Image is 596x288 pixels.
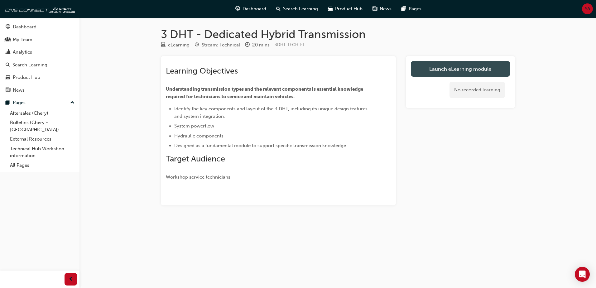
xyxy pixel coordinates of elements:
[161,42,166,48] span: learningResourceType_ELEARNING-icon
[6,100,10,106] span: pages-icon
[6,75,10,80] span: car-icon
[12,61,47,69] div: Search Learning
[449,82,505,98] div: No recorded learning
[585,5,590,12] span: SA
[2,97,77,108] button: Pages
[195,41,240,49] div: Stream
[202,41,240,49] div: Stream: Technical
[575,267,590,282] div: Open Intercom Messenger
[276,5,281,13] span: search-icon
[6,88,10,93] span: news-icon
[161,41,190,49] div: Type
[380,5,392,12] span: News
[2,20,77,97] button: DashboardMy TeamAnalyticsSearch LearningProduct HubNews
[2,34,77,46] a: My Team
[235,5,240,13] span: guage-icon
[335,5,363,12] span: Product Hub
[166,174,230,180] span: Workshop service technicians
[2,72,77,83] a: Product Hub
[7,161,77,170] a: All Pages
[161,27,515,41] h1: 3 DHT - Dedicated Hybrid Transmission
[328,5,333,13] span: car-icon
[195,42,199,48] span: target-icon
[409,5,421,12] span: Pages
[275,42,305,47] span: Learning resource code
[166,86,364,99] span: Understanding transmission types and the relevant components is essential knowledge required for ...
[230,2,271,15] a: guage-iconDashboard
[174,106,369,119] span: Identify the key components and layout of the 3 DHT, including its unique design features and sys...
[245,42,250,48] span: clock-icon
[69,276,73,283] span: prev-icon
[397,2,426,15] a: pages-iconPages
[372,5,377,13] span: news-icon
[174,143,347,148] span: Designed as a fundamental module to support specific transmission knowledge.
[70,99,74,107] span: up-icon
[13,99,26,106] div: Pages
[174,123,214,129] span: System powerflow
[368,2,397,15] a: news-iconNews
[271,2,323,15] a: search-iconSearch Learning
[13,49,32,56] div: Analytics
[2,59,77,71] a: Search Learning
[7,108,77,118] a: Aftersales (Chery)
[582,3,593,14] button: SA
[6,62,10,68] span: search-icon
[401,5,406,13] span: pages-icon
[174,133,223,139] span: Hydraulic components
[166,154,225,164] span: Target Audience
[6,37,10,43] span: people-icon
[323,2,368,15] a: car-iconProduct Hub
[3,2,75,15] img: oneconnect
[168,41,190,49] div: eLearning
[411,61,510,77] a: Launch eLearning module
[245,41,270,49] div: Duration
[243,5,266,12] span: Dashboard
[2,21,77,33] a: Dashboard
[283,5,318,12] span: Search Learning
[6,24,10,30] span: guage-icon
[6,50,10,55] span: chart-icon
[7,134,77,144] a: External Resources
[13,23,36,31] div: Dashboard
[13,87,25,94] div: News
[7,144,77,161] a: Technical Hub Workshop information
[166,66,238,76] span: Learning Objectives
[13,36,32,43] div: My Team
[2,46,77,58] a: Analytics
[7,118,77,134] a: Bulletins (Chery - [GEOGRAPHIC_DATA])
[2,84,77,96] a: News
[13,74,40,81] div: Product Hub
[252,41,270,49] div: 20 mins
